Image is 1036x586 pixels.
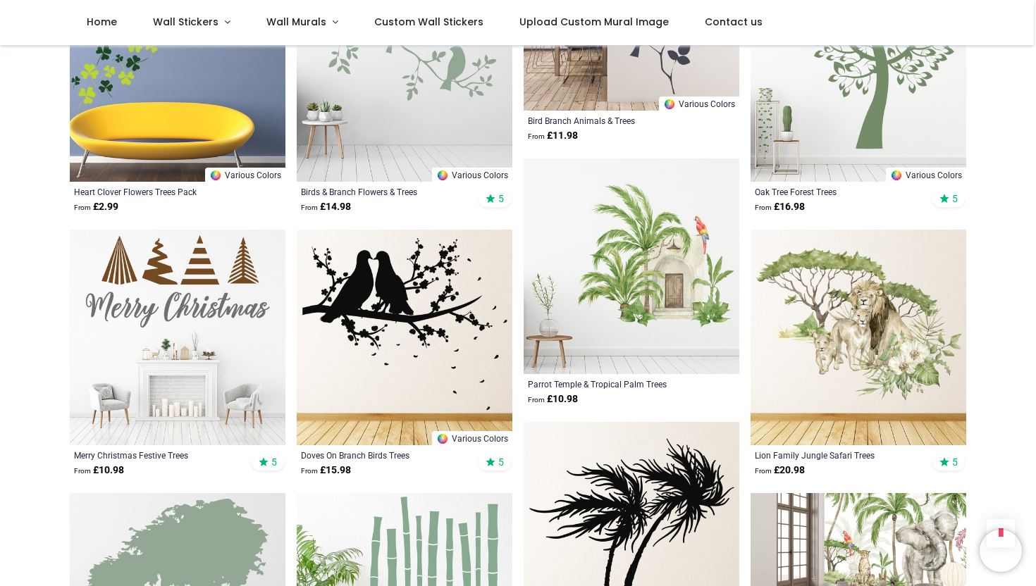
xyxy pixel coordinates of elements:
[297,230,512,445] img: Doves On Branch Birds Trees Wall Sticker
[980,530,1022,572] iframe: Brevo live chat
[301,467,318,475] span: From
[751,230,966,445] img: Lion Family Jungle Safari Trees Wall Sticker
[498,456,504,468] span: 5
[705,15,763,29] span: Contact us
[266,15,326,29] span: Wall Murals
[886,168,966,182] a: Various Colors
[755,186,920,197] a: Oak Tree Forest Trees
[271,456,277,468] span: 5
[436,169,449,182] img: Color Wheel
[209,169,222,182] img: Color Wheel
[301,204,318,211] span: From
[301,200,351,214] strong: £ 14.98
[755,467,772,475] span: From
[528,396,545,404] span: From
[528,129,578,143] strong: £ 11.98
[205,168,285,182] a: Various Colors
[153,15,218,29] span: Wall Stickers
[301,186,467,197] a: Birds & Branch Flowers & Trees
[498,192,504,205] span: 5
[528,132,545,140] span: From
[432,168,512,182] a: Various Colors
[301,463,351,478] strong: £ 15.98
[301,449,467,461] a: Doves On Branch Birds Trees
[74,200,118,214] strong: £ 2.99
[74,449,240,461] a: Merry Christmas Festive Trees
[663,98,676,111] img: Color Wheel
[755,449,920,461] a: Lion Family Jungle Safari Trees
[74,463,124,478] strong: £ 10.98
[70,230,285,445] img: Merry Christmas Festive Trees Wall Sticker
[890,169,903,182] img: Color Wheel
[755,200,805,214] strong: £ 16.98
[519,15,669,29] span: Upload Custom Mural Image
[528,392,578,406] strong: £ 10.98
[87,15,117,29] span: Home
[432,431,512,445] a: Various Colors
[528,115,693,126] a: Bird Branch Animals & Trees
[755,204,772,211] span: From
[952,192,958,205] span: 5
[74,186,240,197] a: Heart Clover Flowers Trees Pack
[659,96,739,111] a: Various Colors
[436,432,449,445] img: Color Wheel
[374,15,483,29] span: Custom Wall Stickers
[528,378,693,389] a: Parrot Temple & Tropical Palm Trees
[74,204,91,211] span: From
[952,456,958,468] span: 5
[74,467,91,475] span: From
[755,463,805,478] strong: £ 20.98
[524,158,739,374] img: Parrot Temple & Tropical Palm Trees Wall Sticker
